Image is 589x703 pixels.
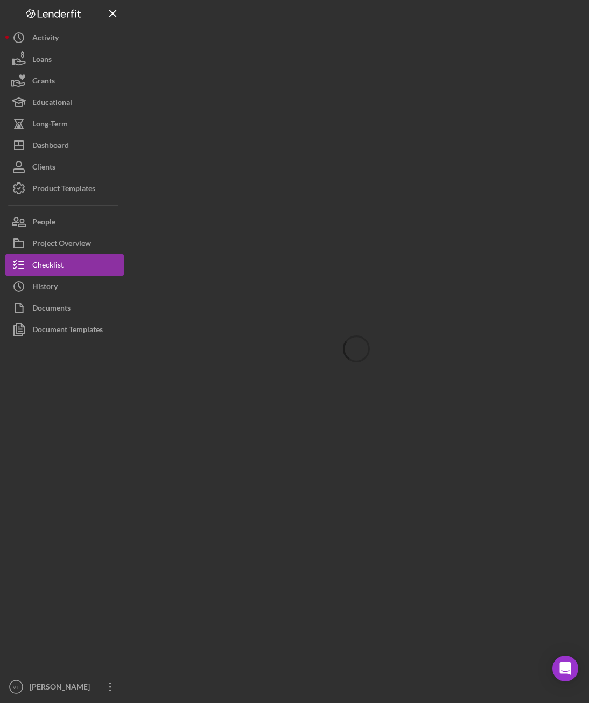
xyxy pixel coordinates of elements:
button: People [5,211,124,233]
button: Educational [5,92,124,113]
button: Checklist [5,254,124,276]
div: Checklist [32,254,64,278]
button: Grants [5,70,124,92]
button: Project Overview [5,233,124,254]
button: Loans [5,48,124,70]
div: [PERSON_NAME] [27,676,97,700]
text: VT [13,684,19,690]
div: Dashboard [32,135,69,159]
div: Grants [32,70,55,94]
div: Product Templates [32,178,95,202]
div: Loans [32,48,52,73]
button: History [5,276,124,297]
button: VT[PERSON_NAME] [5,676,124,698]
div: Clients [32,156,55,180]
div: Documents [32,297,71,321]
div: People [32,211,55,235]
div: Educational [32,92,72,116]
div: History [32,276,58,300]
button: Long-Term [5,113,124,135]
div: Open Intercom Messenger [552,656,578,681]
button: Documents [5,297,124,319]
button: Product Templates [5,178,124,199]
button: Activity [5,27,124,48]
div: Activity [32,27,59,51]
button: Document Templates [5,319,124,340]
div: Document Templates [32,319,103,343]
button: Clients [5,156,124,178]
div: Long-Term [32,113,68,137]
button: Dashboard [5,135,124,156]
div: Project Overview [32,233,91,257]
